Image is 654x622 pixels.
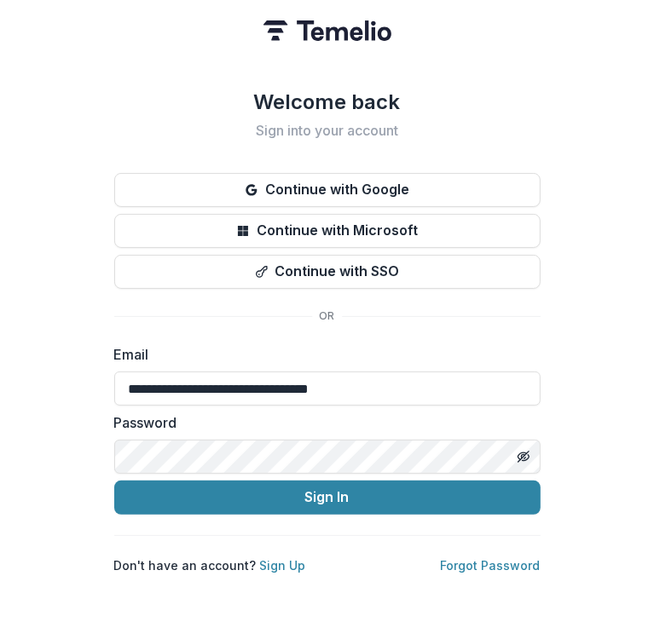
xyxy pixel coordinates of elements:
button: Continue with SSO [114,255,541,289]
h2: Sign into your account [114,123,541,139]
img: Temelio [263,20,391,41]
button: Sign In [114,481,541,515]
label: Password [114,412,530,433]
h1: Welcome back [114,89,541,116]
label: Email [114,344,530,365]
p: Don't have an account? [114,556,306,574]
button: Continue with Google [114,173,541,207]
a: Forgot Password [441,558,541,573]
a: Sign Up [260,558,306,573]
button: Continue with Microsoft [114,214,541,248]
button: Toggle password visibility [510,443,537,470]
